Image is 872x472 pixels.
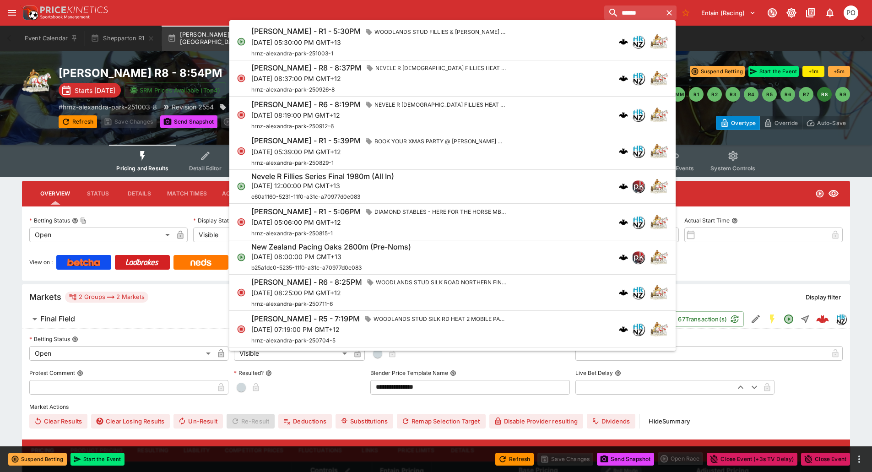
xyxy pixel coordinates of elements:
img: logo-cerberus.svg [619,182,628,191]
div: 2 Groups 2 Markets [69,292,145,303]
div: cerberus [619,37,628,46]
button: Liability [176,439,217,461]
button: SMM [671,87,685,102]
h6: [PERSON_NAME] - R8 - 8:37PM [251,63,362,73]
img: hrnz.png [632,72,644,84]
svg: Open [237,253,246,262]
img: logo-cerberus.svg [619,217,628,227]
button: Clear Losing Results [91,414,170,429]
img: PriceKinetics Logo [20,4,38,22]
img: hrnz.png [632,216,644,228]
button: Straight [797,311,813,327]
button: Betting StatusCopy To Clipboard [72,217,78,224]
img: logo-cerberus.svg [619,325,628,334]
span: e60a1160-5231-11f0-a31c-a70977d0e083 [251,193,360,200]
button: [PERSON_NAME][GEOGRAPHIC_DATA] [162,26,294,51]
p: Resulted? [234,369,264,377]
div: split button [221,115,266,128]
span: hrnz-alexandra-park-250829-1 [251,159,334,166]
button: Deductions [278,414,332,429]
div: hrnz [632,109,645,121]
span: BOOK YOUR XMAS PARTY @ [PERSON_NAME] MOBILE PACE [371,137,510,146]
h6: [PERSON_NAME] - R5 - 7:19PM [251,314,360,324]
button: Open [780,311,797,327]
div: pricekinetics [632,180,645,193]
button: Start the Event [748,66,799,77]
button: Protest Comment [77,370,83,376]
button: open drawer [4,5,20,21]
img: harness_racing.png [650,69,668,87]
button: Toggle light/dark mode [783,5,800,21]
svg: Open [783,314,794,325]
span: WOODLANDS STUD FILLIES & [PERSON_NAME] MOBILE PACE [371,27,510,37]
div: hrnz [632,323,645,336]
button: Actual Start Time [731,217,738,224]
button: Send Snapshot [597,453,654,466]
button: Display filter [800,290,846,304]
button: Resulting [130,439,176,461]
span: hrnz-alexandra-park-250704-5 [251,337,336,344]
p: [DATE] 05:06:00 PM GMT+12 [251,217,510,227]
img: harness_racing.png [650,142,668,160]
button: more [854,454,865,465]
h6: New Zealand Pacing Oaks 2600m (Pre-Noms) [251,242,411,252]
button: Fluctuations [291,439,350,461]
button: +1m [802,66,824,77]
span: WOODLANDS STUD SILK RD HEAT 2 MOBILE PACE [370,315,509,324]
img: harness_racing.png [650,177,668,195]
img: harness_racing.png [650,283,668,302]
button: Refresh [59,115,97,128]
button: R7 [799,87,813,102]
button: Shepparton R1 [85,26,160,51]
span: hrnz-alexandra-park-250912-6 [251,123,334,130]
img: Betcha [67,259,100,266]
div: cerberus [619,182,628,191]
button: Product Pricing [63,439,130,461]
span: Pricing and Results [116,165,168,172]
button: R5 [762,87,777,102]
button: Status [77,183,119,205]
p: [DATE] 08:37:00 PM GMT+12 [251,74,511,83]
svg: Open [815,189,824,198]
span: WOODLANDS STUD SILK ROAD NORTHERN FINAL MBL PACE [372,278,511,287]
svg: Closed [237,110,246,119]
img: harness_racing.png [650,320,668,338]
input: search [604,5,662,20]
svg: Closed [237,146,246,156]
div: hrnz [632,72,645,85]
p: Starts [DATE] [75,86,115,95]
div: hrnz [632,286,645,299]
div: hrnz [632,145,645,157]
label: View on : [29,255,53,270]
button: R8 [817,87,832,102]
button: Un-Result [173,414,222,429]
button: R3 [726,87,740,102]
button: Live Bet Delay [615,370,621,376]
button: Documentation [802,5,819,21]
img: harness_racing.png [650,248,668,266]
button: Final Field [22,310,672,328]
img: logo-cerberus.svg [619,74,628,83]
p: [DATE] 08:00:00 PM GMT+13 [251,252,411,261]
img: logo-cerberus.svg [619,253,628,262]
img: PriceKinetics [40,6,108,13]
p: Protest Comment [29,369,75,377]
h6: [PERSON_NAME] - R6 - 8:25PM [251,277,362,287]
span: hrnz-alexandra-park-250926-8 [251,86,335,93]
h6: [PERSON_NAME] - R1 - 5:06PM [251,207,361,217]
button: Disable Provider resulting [489,414,583,429]
button: Overtype [716,116,760,130]
h6: Nevele R Fillies Series Final 1980m (All In) [251,172,394,181]
button: Override [759,116,802,130]
p: [DATE] 12:00:00 PM GMT+13 [251,181,394,190]
p: Display Status [193,217,235,224]
svg: Open [237,37,246,46]
img: hrnz.png [632,36,644,48]
h6: [PERSON_NAME] - R1 - 5:39PM [251,136,361,146]
span: NEVELE R [DEMOGRAPHIC_DATA] FILLIES HEAT 5 MOBILE PACE [372,64,511,73]
label: Market Actions [29,400,843,414]
p: Revision 2554 [172,102,214,112]
button: Actions [214,183,255,205]
p: TAB - THE [PERSON_NAME] HANDICAP PACE [228,102,368,112]
h6: Final Field [40,314,75,324]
